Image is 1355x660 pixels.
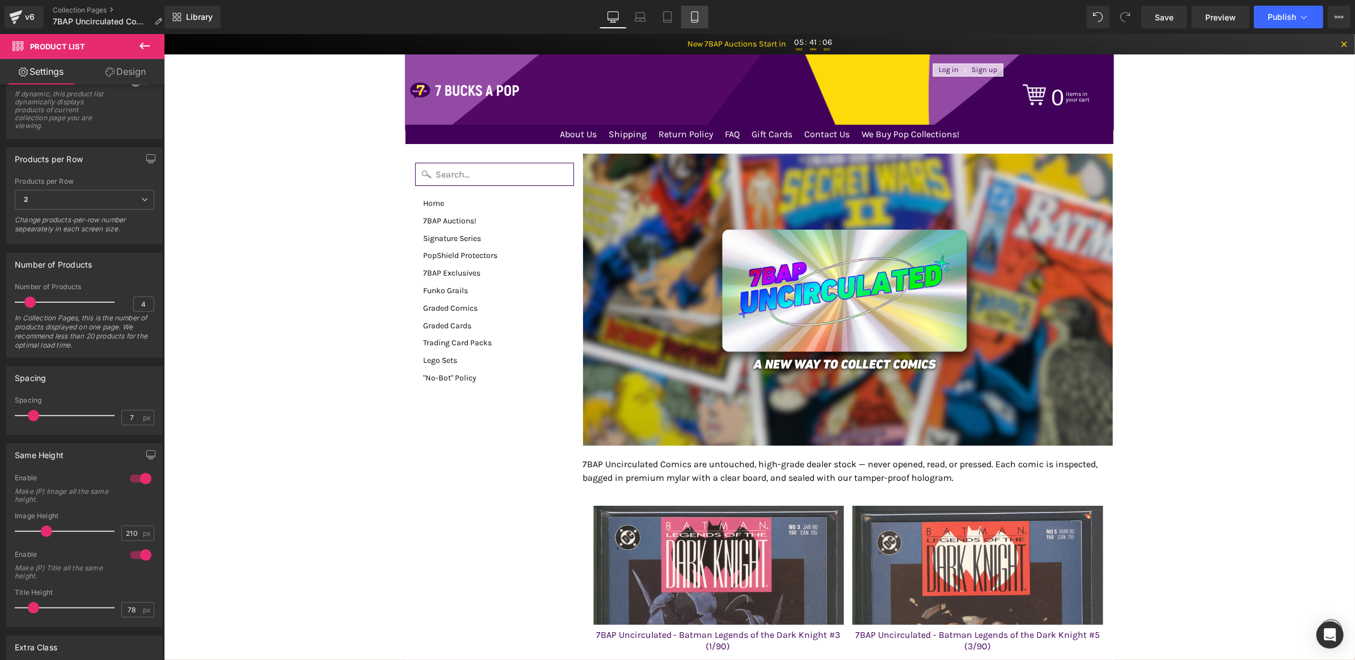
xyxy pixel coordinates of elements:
button: More [1328,6,1350,28]
a: Mobile [681,6,708,28]
a: v6 [5,6,44,28]
span: Product List [30,42,85,51]
span: HRS [630,15,640,16]
a: Sign up [803,32,839,40]
a: PopShield Protectors [251,213,410,231]
div: Products per Row [15,148,83,164]
span: items in your cart [902,57,930,69]
span: Publish [1268,12,1296,22]
div: | [769,29,839,43]
button: Redo [1114,6,1137,28]
a: "No-Bot" Policy [251,336,410,353]
input: Search... [251,129,410,152]
a: Lego Sets [251,318,410,336]
a: Desktop [600,6,627,28]
span: New 7BAP Auctions Start in [524,3,622,17]
span: Preview [1205,11,1236,23]
button: Publish [1254,6,1323,28]
a: Preview [1192,6,1250,28]
div: Spacing [15,367,46,383]
div: v6 [23,10,37,24]
em: 0 [849,52,900,75]
a: Collection Pages [53,6,171,15]
span: 7BAP Uncirculated Comics [53,17,150,26]
div: Image Height [15,512,154,520]
a: Funko Grails [251,248,410,266]
span: Save [1155,11,1174,23]
a: Shipping [440,91,487,109]
div: Make (P) Image all the same height. [15,488,117,504]
a: 7BAP Exclusives [251,231,410,248]
a: Close [1175,5,1185,15]
a: 7BAP Uncirculated - Batman Legends of the Dark Knight #5 (3/90) [688,595,939,640]
div: Change products-per-row number sepearately in each screen size. [15,215,154,241]
div: Products per Row [15,177,154,185]
span: px [143,414,153,421]
div: Spacing [15,396,154,404]
a: Tablet [654,6,681,28]
span: MIN [644,15,655,16]
span: 41 [644,2,655,15]
a: About Us [391,91,437,109]
a: Contact Us [636,91,690,109]
div: Extra Class [15,636,57,652]
a: We Buy Pop Collections! [693,91,800,109]
a: 7BAP Auctions! [251,179,410,196]
a: Return Policy [490,91,554,109]
div: Make (P) Title all the same height. [15,564,117,580]
span: px [143,530,153,537]
a: Graded Cards [251,284,410,301]
span: : [655,1,657,15]
a: FAQ [556,91,580,109]
div: Open Intercom Messenger [1316,621,1344,649]
span: 06 [658,2,669,15]
div: Number of Products [15,253,92,269]
p: 7BAP Uncirculated Comics are untouched, high-grade dealer stock — never opened, read, or pressed.... [419,424,949,451]
a: Design [85,59,167,84]
a: 7BAP Uncirculated - Batman Legends of the Dark Knight #3 (1/90) [429,595,680,640]
a: Log in [770,32,800,40]
a: Graded Comics [251,266,410,284]
div: In Collection Pages, this is the number of products displayed on one page. We recommend less than... [15,314,154,357]
span: 05 [630,2,640,15]
span: SEC [658,15,669,16]
div: Enable [15,550,119,562]
span: Library [186,12,213,22]
button: Undo [1087,6,1109,28]
div: Same Height [15,444,64,460]
a: Gift Cards [583,91,633,109]
img: 7 Bucks a Pop [242,42,366,69]
div: Enable [15,473,119,485]
div: Title Height [15,589,154,596]
span: px [143,606,153,614]
a: Home [251,161,410,179]
a: 0 items in your cart [841,44,949,81]
a: Laptop [627,6,654,28]
div: Number of Products [15,283,154,291]
b: 2 [24,195,28,204]
a: Trading Card Packs [251,301,410,318]
a: Signature Series [251,196,410,214]
div: If dynamic, this product list dynamically displays products of current collection page you are vi... [15,90,117,130]
span: : [641,1,643,15]
a: New Library [164,6,221,28]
